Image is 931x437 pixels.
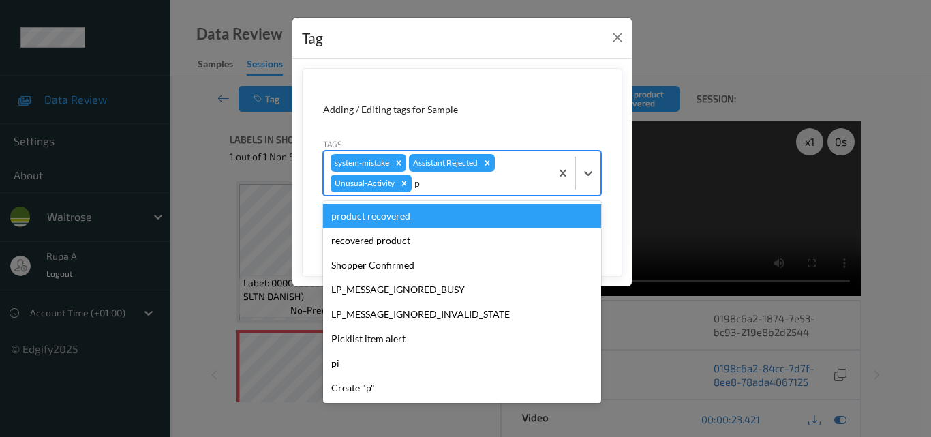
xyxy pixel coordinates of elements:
div: product recovered [323,204,601,228]
div: Picklist item alert [323,327,601,351]
div: Create "p" [323,376,601,400]
label: Tags [323,138,342,150]
div: Remove Unusual-Activity [397,175,412,192]
div: Remove system-mistake [391,154,406,172]
div: LP_MESSAGE_IGNORED_INVALID_STATE [323,302,601,327]
div: recovered product [323,228,601,253]
div: pi [323,351,601,376]
button: Close [608,28,627,47]
div: LP_MESSAGE_IGNORED_BUSY [323,277,601,302]
div: Adding / Editing tags for Sample [323,103,601,117]
div: Remove Assistant Rejected [480,154,495,172]
div: system-mistake [331,154,391,172]
div: Unusual-Activity [331,175,397,192]
div: Shopper Confirmed [323,253,601,277]
div: Assistant Rejected [409,154,480,172]
div: Tag [302,27,323,49]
